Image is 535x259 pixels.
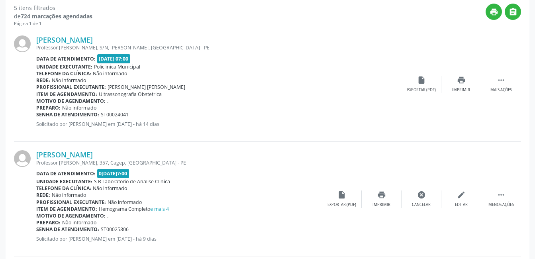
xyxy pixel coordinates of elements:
button: print [486,4,502,20]
i: print [457,76,466,84]
b: Data de atendimento: [36,55,96,62]
b: Profissional executante: [36,199,106,206]
span: Hemograma Completo [99,206,169,212]
span: Não informado [52,77,86,84]
span: 0[DATE]7:00 [97,169,129,178]
span: Policlinica Municipal [94,63,140,70]
div: Editar [455,202,468,208]
span: Não informado [52,192,86,198]
div: de [14,12,92,20]
i: edit [457,190,466,199]
a: e mais 4 [150,206,169,212]
b: Motivo de agendamento: [36,212,106,219]
a: [PERSON_NAME] [36,35,93,44]
i: insert_drive_file [417,76,426,84]
b: Telefone da clínica: [36,70,91,77]
div: Exportar (PDF) [407,87,436,93]
i: insert_drive_file [337,190,346,199]
i:  [497,76,506,84]
div: Imprimir [372,202,390,208]
b: Senha de atendimento: [36,111,99,118]
button:  [505,4,521,20]
span: ST00024041 [101,111,129,118]
i: print [490,8,498,16]
div: 5 itens filtrados [14,4,92,12]
b: Senha de atendimento: [36,226,99,233]
div: Mais ações [490,87,512,93]
div: Menos ações [488,202,514,208]
span: Não informado [93,70,127,77]
b: Item de agendamento: [36,91,97,98]
div: Exportar (PDF) [327,202,356,208]
i: cancel [417,190,426,199]
i: print [377,190,386,199]
p: Solicitado por [PERSON_NAME] em [DATE] - há 14 dias [36,121,402,128]
span: Não informado [93,185,127,192]
span: . [107,212,108,219]
span: Não informado [108,199,142,206]
img: img [14,35,31,52]
span: [DATE] 07:00 [97,54,131,63]
b: Rede: [36,77,50,84]
div: Professor [PERSON_NAME], 357, Cagep, [GEOGRAPHIC_DATA] - PE [36,159,322,166]
strong: 724 marcações agendadas [21,12,92,20]
span: . [107,98,108,104]
div: Imprimir [452,87,470,93]
i:  [497,190,506,199]
span: Não informado [62,104,96,111]
span: Não informado [62,219,96,226]
div: Professor [PERSON_NAME], S/N, [PERSON_NAME], [GEOGRAPHIC_DATA] - PE [36,44,402,51]
span: [PERSON_NAME] [PERSON_NAME] [108,84,185,90]
span: ST00025806 [101,226,129,233]
b: Item de agendamento: [36,206,97,212]
p: Solicitado por [PERSON_NAME] em [DATE] - há 9 dias [36,235,322,242]
b: Unidade executante: [36,63,92,70]
b: Unidade executante: [36,178,92,185]
b: Motivo de agendamento: [36,98,106,104]
img: img [14,150,31,167]
i:  [509,8,517,16]
div: Página 1 de 1 [14,20,92,27]
b: Rede: [36,192,50,198]
a: [PERSON_NAME] [36,150,93,159]
b: Profissional executante: [36,84,106,90]
span: S B Laboratorio de Analise Clinica [94,178,170,185]
b: Data de atendimento: [36,170,96,177]
b: Preparo: [36,104,61,111]
b: Preparo: [36,219,61,226]
div: Cancelar [412,202,431,208]
b: Telefone da clínica: [36,185,91,192]
span: Ultrassonografia Obstetrica [99,91,162,98]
